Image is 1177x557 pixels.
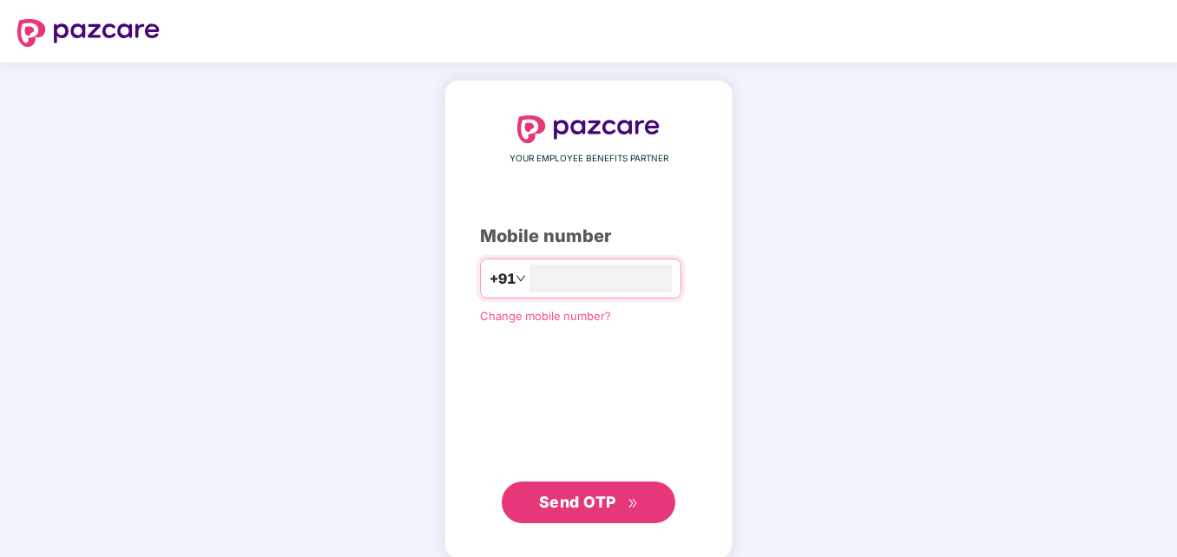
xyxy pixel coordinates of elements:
[516,273,526,284] span: down
[628,498,639,509] span: double-right
[480,309,611,323] a: Change mobile number?
[510,152,668,166] span: YOUR EMPLOYEE BENEFITS PARTNER
[480,223,697,250] div: Mobile number
[17,19,160,47] img: logo
[490,268,516,290] span: +91
[502,482,675,523] button: Send OTPdouble-right
[517,115,660,143] img: logo
[539,493,616,511] span: Send OTP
